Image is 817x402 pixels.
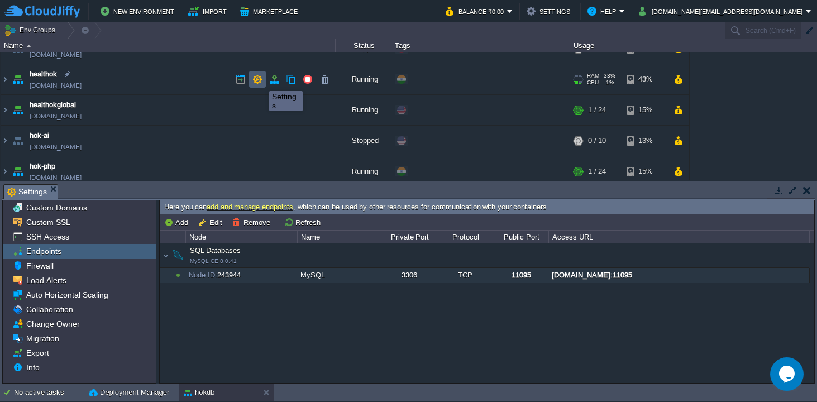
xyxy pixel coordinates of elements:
[172,246,241,265] span: SQL Databases
[24,304,75,314] a: Collaboration
[336,156,391,186] div: Running
[627,95,663,125] div: 15%
[184,387,214,398] button: hokdb
[336,39,391,52] div: Status
[588,126,606,156] div: 0 / 10
[4,22,59,38] button: Env Groups
[164,217,192,227] button: Add
[604,73,615,79] span: 33%
[10,95,26,125] img: AMDAwAAAACH5BAEAAAAALAAAAAABAAEAAAICRAEAOw==
[24,319,82,329] a: Change Owner
[189,271,217,279] span: Node ID:
[1,39,335,52] div: Name
[588,95,606,125] div: 1 / 24
[627,156,663,186] div: 15%
[639,4,806,18] button: [DOMAIN_NAME][EMAIL_ADDRESS][DOMAIN_NAME]
[1,126,9,156] img: AMDAwAAAACH5BAEAAAAALAAAAAABAAEAAAICRAEAOw==
[188,4,230,18] button: Import
[4,4,80,18] img: CloudJiffy
[30,99,76,111] a: healthokglobal
[24,348,51,358] a: Export
[381,268,436,283] div: 3306
[10,126,26,156] img: AMDAwAAAACH5BAEAAAAALAAAAAABAAEAAAICRAEAOw==
[187,231,297,243] div: Node
[24,261,55,271] a: Firewall
[240,4,301,18] button: Marketplace
[336,64,391,94] div: Running
[24,290,110,300] a: Auto Horizontal Scaling
[1,95,9,125] img: AMDAwAAAACH5BAEAAAAALAAAAAABAAEAAAICRAEAOw==
[1,64,9,94] img: AMDAwAAAACH5BAEAAAAALAAAAAABAAEAAAICRAEAOw==
[527,4,574,18] button: Settings
[587,79,599,86] span: CPU
[30,172,82,183] a: [DOMAIN_NAME]
[272,92,300,110] div: Settings
[198,217,226,227] button: Edit
[587,4,619,18] button: Help
[24,275,68,285] a: Load Alerts
[24,232,71,242] a: SSH Access
[550,231,809,243] div: Access URL
[232,217,274,227] button: Remove
[7,185,47,199] span: Settings
[24,203,89,213] a: Custom Domains
[770,357,806,391] iframe: chat widget
[438,231,493,243] div: Protocol
[30,69,57,80] a: healthok
[10,64,26,94] img: AMDAwAAAACH5BAEAAAAALAAAAAABAAEAAAICRAEAOw==
[571,39,689,52] div: Usage
[160,200,814,214] div: Here you can , which can be used by other resources for communication with your containers
[627,126,663,156] div: 13%
[186,268,297,283] div: 243944
[30,49,82,60] a: [DOMAIN_NAME]
[14,384,84,401] div: No active tasks
[392,39,570,52] div: Tags
[336,126,391,156] div: Stopped
[30,130,49,141] a: hok-ai
[10,156,26,186] img: AMDAwAAAACH5BAEAAAAALAAAAAABAAEAAAICRAEAOw==
[298,231,381,243] div: Name
[24,362,41,372] a: Info
[603,79,614,86] span: 1%
[549,268,809,283] div: [DOMAIN_NAME]:11095
[588,156,606,186] div: 1 / 24
[101,4,178,18] button: New Environment
[24,217,72,227] a: Custom SSL
[30,161,55,172] a: hok-php
[30,141,82,152] a: [DOMAIN_NAME]
[446,4,507,18] button: Balance ₹0.00
[89,387,169,398] button: Deployment Manager
[382,231,437,243] div: Private Port
[24,333,61,343] a: Migration
[298,268,380,283] div: MySQL
[207,203,293,211] a: add and manage endpoints
[627,64,663,94] div: 43%
[30,111,82,122] a: [DOMAIN_NAME]
[26,45,31,47] img: AMDAwAAAACH5BAEAAAAALAAAAAABAAEAAAICRAEAOw==
[1,156,9,186] img: AMDAwAAAACH5BAEAAAAALAAAAAABAAEAAAICRAEAOw==
[336,95,391,125] div: Running
[437,268,492,283] div: TCP
[190,258,237,264] span: MySQL CE 8.0.41
[494,231,548,243] div: Public Port
[587,73,599,79] span: RAM
[493,268,548,283] div: 11095
[284,217,324,227] button: Refresh
[24,246,63,256] a: Endpoints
